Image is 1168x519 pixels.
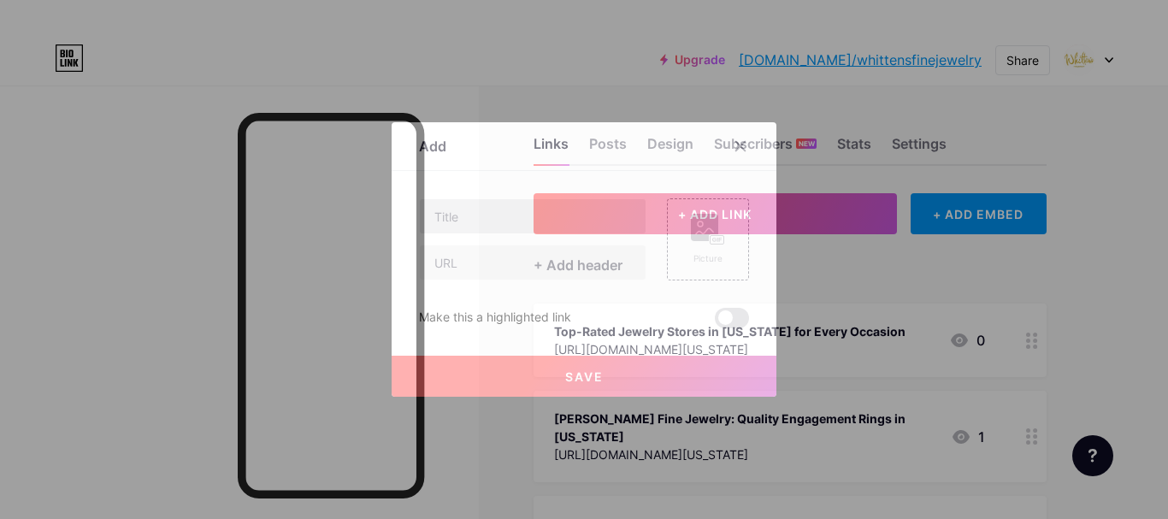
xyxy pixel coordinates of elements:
div: Make this a highlighted link [419,308,571,328]
div: Picture [691,252,725,265]
input: Title [420,199,646,233]
button: Save [392,356,776,397]
div: Add [419,136,446,156]
span: Save [565,369,604,384]
input: URL [420,245,646,280]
